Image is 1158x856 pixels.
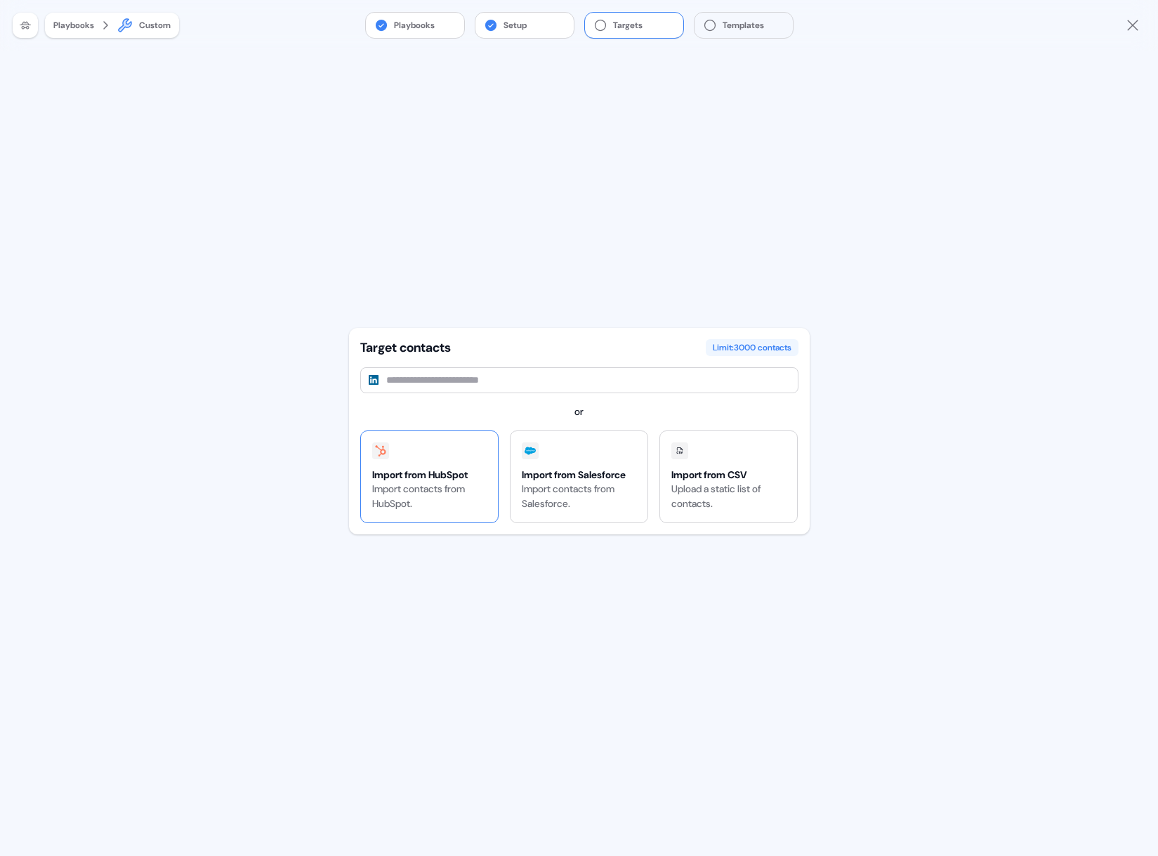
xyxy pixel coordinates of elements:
div: Upload a static list of contacts. [671,482,786,511]
div: Target contacts [360,339,451,356]
div: Import from CSV [671,468,786,482]
button: Import from CSVUpload a static list of contacts. [659,430,798,523]
div: Import contacts from Salesforce. [522,482,636,511]
div: Import from Salesforce [522,468,636,482]
button: Targets [585,13,683,38]
button: Import from HubSpotImport contacts from HubSpot. [360,430,499,523]
div: Custom [139,18,171,32]
div: or [360,404,798,419]
button: Templates [695,13,793,38]
div: Import contacts from HubSpot. [372,482,487,511]
button: Playbooks [366,13,464,38]
button: Import from SalesforceImport contacts from Salesforce. [510,430,648,523]
button: Close [1124,17,1141,34]
button: Setup [475,13,574,38]
div: Import from HubSpot [372,468,487,482]
div: Limit: 3000 contacts [706,339,798,356]
button: Playbooks [53,18,94,32]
